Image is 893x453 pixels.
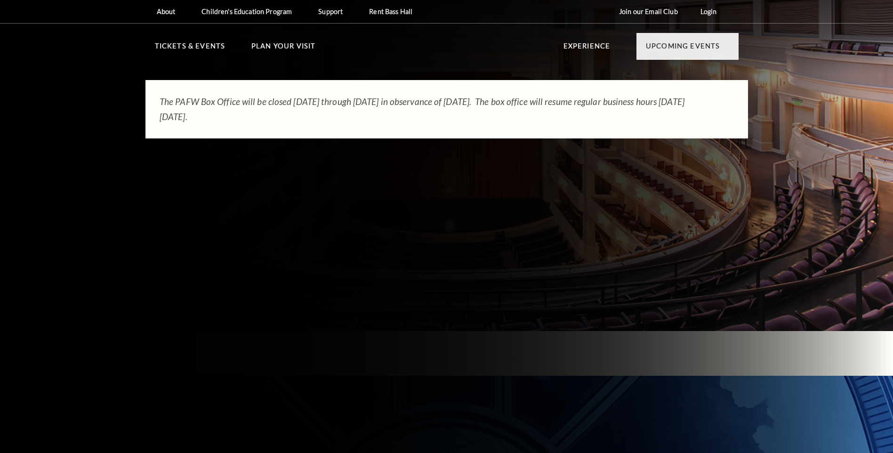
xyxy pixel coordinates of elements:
[251,40,316,57] p: Plan Your Visit
[318,8,343,16] p: Support
[155,40,225,57] p: Tickets & Events
[157,8,176,16] p: About
[160,96,684,122] em: The PAFW Box Office will be closed [DATE] through [DATE] in observance of [DATE]. The box office ...
[563,40,611,57] p: Experience
[369,8,412,16] p: Rent Bass Hall
[646,40,720,57] p: Upcoming Events
[201,8,292,16] p: Children's Education Program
